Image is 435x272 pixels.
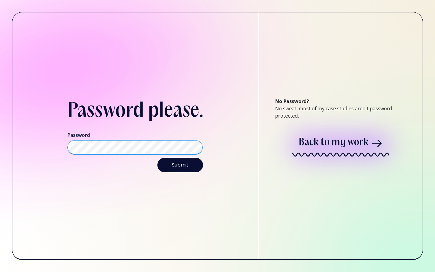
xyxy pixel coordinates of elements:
[275,98,309,105] strong: No Password?
[292,119,389,174] a: Back to my workArrow pointing to the right
[67,99,203,124] h1: Password please.
[299,136,369,149] h2: Back to my work
[157,158,203,172] input: Submit
[369,139,382,147] img: Arrow pointing to the right
[67,131,90,139] label: Password
[275,98,406,119] div: No sweat: most of my case studies aren't password protected.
